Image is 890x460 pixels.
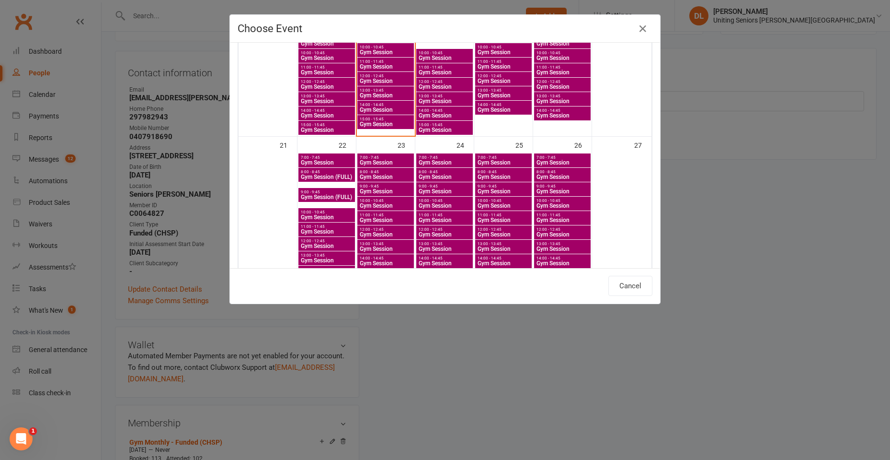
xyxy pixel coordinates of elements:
[418,213,471,217] span: 11:00 - 11:45
[418,80,471,84] span: 12:00 - 12:45
[536,55,589,61] span: Gym Session
[300,94,353,98] span: 13:00 - 13:45
[238,23,652,35] h4: Choose Event
[359,103,412,107] span: 14:00 - 14:45
[359,174,412,180] span: Gym Session
[536,113,589,118] span: Gym Session
[359,160,412,165] span: Gym Session
[359,189,412,194] span: Gym Session
[359,213,412,217] span: 11:00 - 11:45
[536,155,589,160] span: 7:00 - 7:45
[359,203,412,209] span: Gym Session
[359,246,412,252] span: Gym Session
[477,160,530,165] span: Gym Session
[300,253,353,258] span: 13:00 - 13:45
[300,84,353,90] span: Gym Session
[339,137,356,153] div: 22
[536,170,589,174] span: 8:00 - 8:45
[477,88,530,93] span: 13:00 - 13:45
[536,184,589,189] span: 9:00 - 9:45
[300,41,353,47] span: Gym Session
[536,213,589,217] span: 11:00 - 11:45
[418,123,471,127] span: 15:00 - 15:45
[477,256,530,260] span: 14:00 - 14:45
[536,260,589,266] span: Gym Session
[477,217,530,223] span: Gym Session
[477,213,530,217] span: 11:00 - 11:45
[536,174,589,180] span: Gym Session
[359,49,412,55] span: Gym Session
[536,160,589,165] span: Gym Session
[418,155,471,160] span: 7:00 - 7:45
[418,184,471,189] span: 9:00 - 9:45
[418,232,471,237] span: Gym Session
[359,184,412,189] span: 9:00 - 9:45
[300,70,353,75] span: Gym Session
[418,174,471,180] span: Gym Session
[536,242,589,246] span: 13:00 - 13:45
[359,93,412,98] span: Gym Session
[477,246,530,252] span: Gym Session
[477,227,530,232] span: 12:00 - 12:45
[536,199,589,203] span: 10:00 - 10:45
[280,137,297,153] div: 21
[477,107,530,113] span: Gym Session
[359,45,412,49] span: 10:00 - 10:45
[536,70,589,75] span: Gym Session
[477,74,530,78] span: 12:00 - 12:45
[300,239,353,243] span: 12:00 - 12:45
[536,65,589,70] span: 11:00 - 11:45
[477,242,530,246] span: 13:00 - 13:45
[300,127,353,133] span: Gym Session
[300,190,353,194] span: 9:00 - 9:45
[359,88,412,93] span: 13:00 - 13:45
[359,256,412,260] span: 14:00 - 14:45
[536,227,589,232] span: 12:00 - 12:45
[418,108,471,113] span: 14:00 - 14:45
[477,174,530,180] span: Gym Session
[418,113,471,118] span: Gym Session
[300,51,353,55] span: 10:00 - 10:45
[300,55,353,61] span: Gym Session
[418,260,471,266] span: Gym Session
[359,232,412,237] span: Gym Session
[359,170,412,174] span: 8:00 - 8:45
[515,137,533,153] div: 25
[477,49,530,55] span: Gym Session
[418,70,471,75] span: Gym Session
[300,80,353,84] span: 12:00 - 12:45
[418,217,471,223] span: Gym Session
[536,246,589,252] span: Gym Session
[477,103,530,107] span: 14:00 - 14:45
[300,214,353,220] span: Gym Session
[536,98,589,104] span: Gym Session
[300,174,353,180] span: Gym Session (FULL)
[300,224,353,229] span: 11:00 - 11:45
[418,84,471,90] span: Gym Session
[536,189,589,194] span: Gym Session
[300,113,353,118] span: Gym Session
[477,184,530,189] span: 9:00 - 9:45
[536,203,589,209] span: Gym Session
[300,210,353,214] span: 10:00 - 10:45
[300,65,353,70] span: 11:00 - 11:45
[418,94,471,98] span: 13:00 - 13:45
[359,260,412,266] span: Gym Session
[477,260,530,266] span: Gym Session
[300,229,353,235] span: Gym Session
[418,203,471,209] span: Gym Session
[418,170,471,174] span: 8:00 - 8:45
[536,94,589,98] span: 13:00 - 13:45
[536,80,589,84] span: 12:00 - 12:45
[10,427,33,450] iframe: Intercom live chat
[477,45,530,49] span: 10:00 - 10:45
[477,155,530,160] span: 7:00 - 7:45
[418,160,471,165] span: Gym Session
[477,78,530,84] span: Gym Session
[634,137,651,153] div: 27
[359,74,412,78] span: 12:00 - 12:45
[536,256,589,260] span: 14:00 - 14:45
[536,108,589,113] span: 14:00 - 14:45
[359,217,412,223] span: Gym Session
[574,137,592,153] div: 26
